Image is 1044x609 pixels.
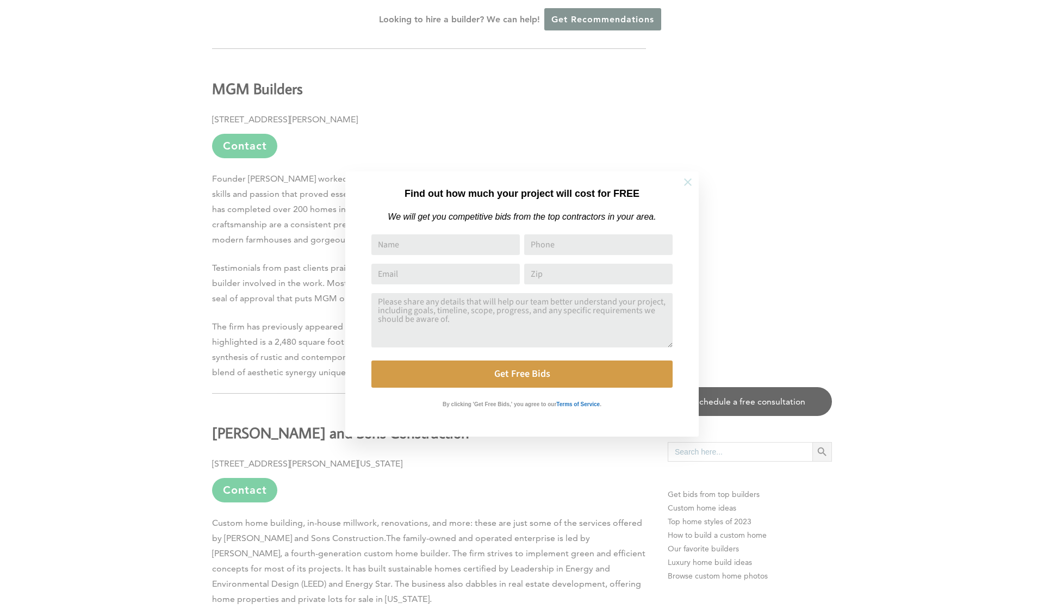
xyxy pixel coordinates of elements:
strong: By clicking 'Get Free Bids,' you agree to our [443,401,556,407]
input: Phone [524,234,673,255]
strong: . [600,401,601,407]
button: Get Free Bids [371,361,673,388]
input: Name [371,234,520,255]
a: Terms of Service [556,399,600,408]
iframe: Drift Widget Chat Controller [990,555,1031,596]
textarea: Comment or Message [371,293,673,347]
strong: Terms of Service [556,401,600,407]
input: Zip [524,264,673,284]
button: Close [669,163,707,201]
strong: Find out how much your project will cost for FREE [405,188,639,199]
em: We will get you competitive bids from the top contractors in your area. [388,212,656,221]
input: Email Address [371,264,520,284]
